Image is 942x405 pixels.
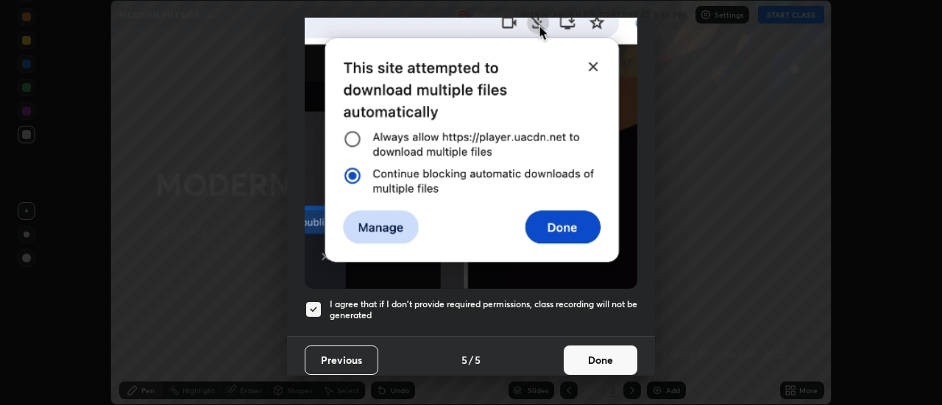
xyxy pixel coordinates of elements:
h4: / [469,352,473,368]
button: Done [564,345,637,375]
h4: 5 [475,352,481,368]
h4: 5 [461,352,467,368]
h5: I agree that if I don't provide required permissions, class recording will not be generated [330,298,637,321]
button: Previous [305,345,378,375]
